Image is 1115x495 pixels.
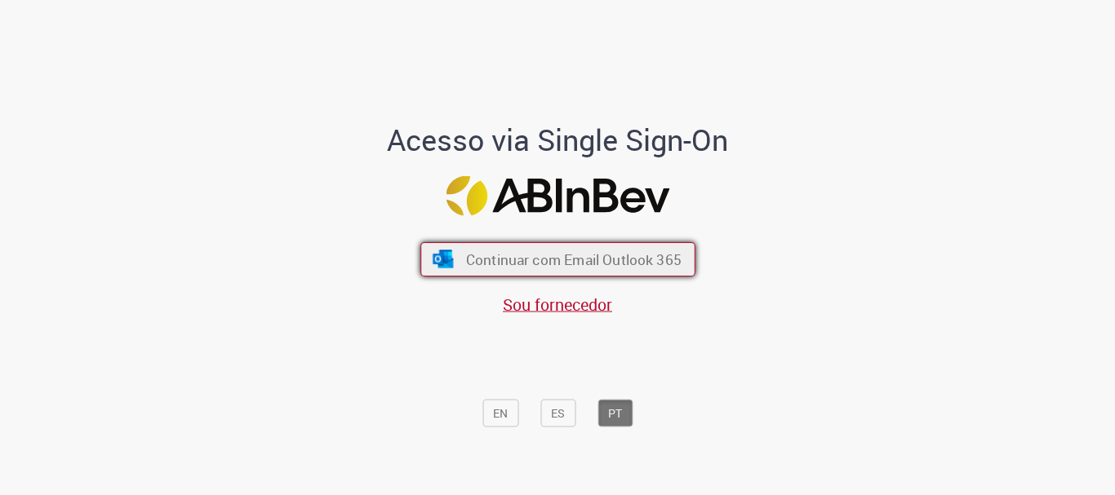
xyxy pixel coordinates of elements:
h1: Acesso via Single Sign-On [331,124,784,157]
button: ES [540,400,575,427]
button: ícone Azure/Microsoft 360 Continuar com Email Outlook 365 [420,242,695,276]
span: Continuar com Email Outlook 365 [465,250,681,269]
a: Sou fornecedor [503,294,612,316]
button: PT [597,400,633,427]
img: ícone Azure/Microsoft 360 [431,250,455,268]
img: Logo ABInBev [446,176,669,216]
button: EN [482,400,518,427]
